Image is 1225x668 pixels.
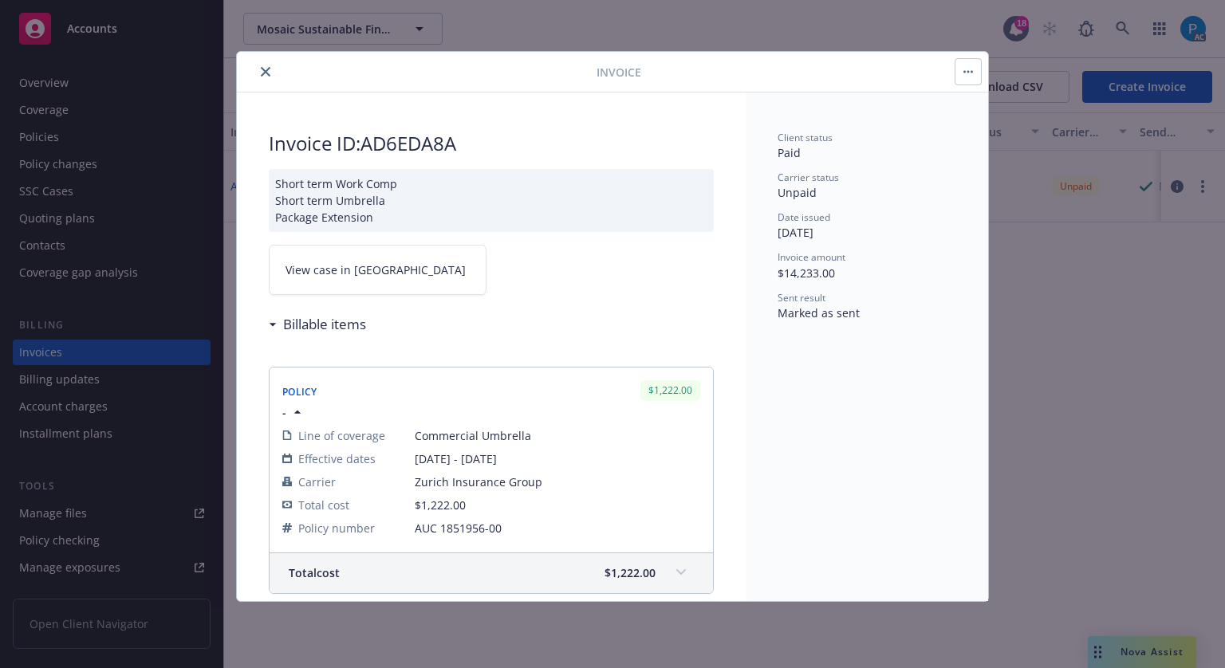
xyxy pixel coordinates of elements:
button: - [282,404,305,421]
span: Marked as sent [778,305,860,320]
span: Total cost [298,497,349,513]
span: Line of coverage [298,427,385,444]
span: Sent result [778,291,825,305]
span: Invoice [597,64,641,81]
span: Zurich Insurance Group [415,473,700,490]
span: AUC 1851956-00 [415,520,700,536]
span: Policy [282,385,317,399]
span: Unpaid [778,185,817,200]
div: $1,222.00 [640,380,700,400]
span: [DATE] [778,225,813,240]
div: Billable items [269,314,366,335]
span: $14,233.00 [778,265,835,281]
span: Effective dates [298,450,376,467]
span: Paid [778,145,801,160]
span: Policy number [298,520,375,536]
span: - [282,404,286,421]
span: Commercial Umbrella [415,427,700,444]
button: close [256,62,275,81]
div: Totalcost$1,222.00 [270,553,713,593]
a: View case in [GEOGRAPHIC_DATA] [269,245,486,295]
span: $1,222.00 [415,497,466,513]
span: View case in [GEOGRAPHIC_DATA] [286,261,466,278]
span: Total cost [289,564,340,581]
span: $1,222.00 [605,564,656,581]
div: Short term Work Comp Short term Umbrella Package Extension [269,169,714,232]
h2: Invoice ID: AD6EDA8A [269,131,714,156]
span: Client status [778,131,833,144]
span: Date issued [778,210,830,224]
h3: Billable items [283,314,366,335]
span: Carrier status [778,171,839,184]
span: Invoice amount [778,250,845,264]
span: [DATE] - [DATE] [415,450,700,467]
span: Carrier [298,473,336,490]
